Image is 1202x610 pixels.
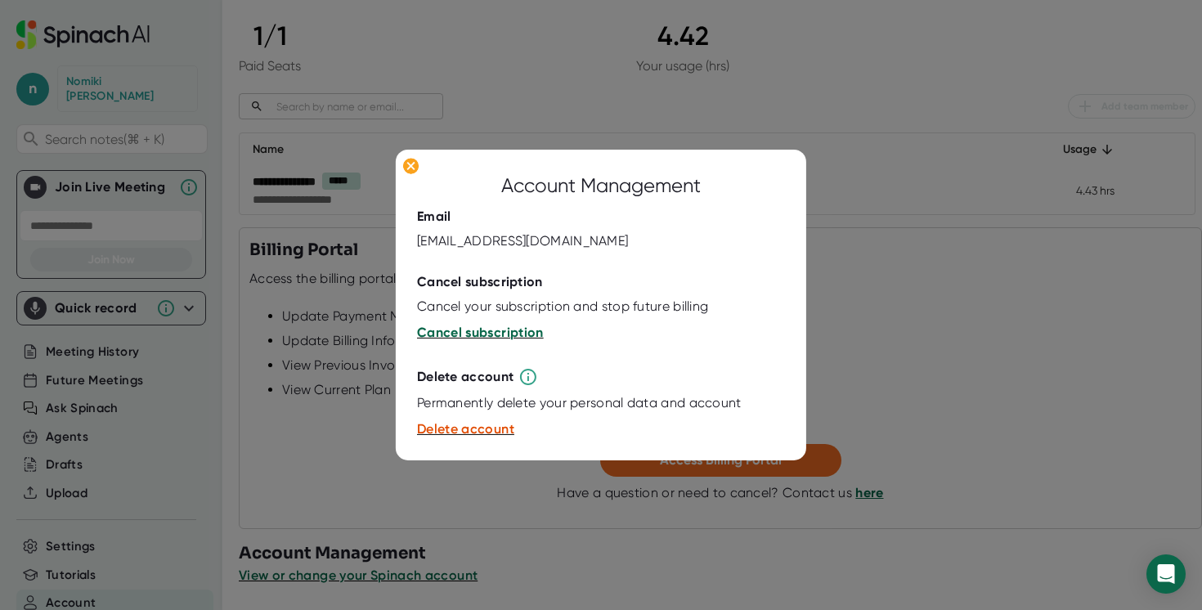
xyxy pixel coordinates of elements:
div: Email [417,209,451,225]
div: [EMAIL_ADDRESS][DOMAIN_NAME] [417,233,628,249]
div: Cancel your subscription and stop future billing [417,298,708,315]
div: Permanently delete your personal data and account [417,395,742,411]
div: Delete account [417,369,514,385]
div: Account Management [501,171,701,200]
span: Delete account [417,421,514,437]
button: Delete account [417,419,514,439]
div: Open Intercom Messenger [1146,554,1186,594]
span: Cancel subscription [417,325,544,340]
div: Cancel subscription [417,274,543,290]
button: Cancel subscription [417,323,544,343]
